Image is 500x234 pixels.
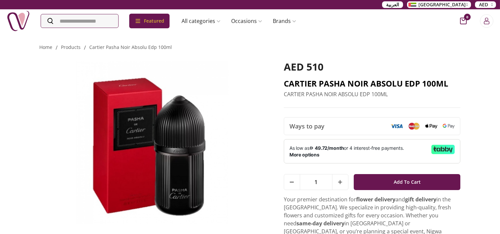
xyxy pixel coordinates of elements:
strong: flower delivery [356,196,395,203]
img: Apple Pay [425,124,437,129]
img: Google Pay [443,124,455,128]
span: 1 [300,174,332,190]
button: Login [480,14,493,28]
strong: same-day delivery [296,220,344,227]
a: Brands [267,14,301,28]
strong: gift delivery [405,196,436,203]
span: AED [479,1,488,8]
button: [GEOGRAPHIC_DATA] [407,1,471,8]
a: All categories [176,14,226,28]
img: CARTIER PASHA NOIR ABSOLU EDP 100ML [40,61,265,224]
span: AED 510 [284,60,323,74]
img: Visa [391,124,403,128]
img: Nigwa-uae-gifts [7,9,30,33]
button: Add To Cart [354,174,461,190]
a: cartier pasha noir absolu edp 100ml [90,44,172,50]
img: Arabic_dztd3n.png [408,3,416,7]
p: CARTIER PASHA NOIR ABSOLU EDP 100ML [284,90,461,98]
a: Occasions [226,14,267,28]
a: Home [40,44,53,50]
span: Ways to pay [289,121,324,131]
h2: CARTIER PASHA NOIR ABSOLU EDP 100ML [284,78,461,89]
li: / [56,44,58,52]
a: products [61,44,81,50]
button: cart-button [460,18,467,24]
div: Featured [129,14,170,28]
span: العربية [386,1,399,8]
span: 0 [464,14,471,20]
li: / [84,44,86,52]
input: Search [41,14,118,28]
button: AED [475,1,496,8]
span: Add To Cart [394,176,421,188]
span: [GEOGRAPHIC_DATA] [418,1,466,8]
img: Mastercard [408,122,420,129]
